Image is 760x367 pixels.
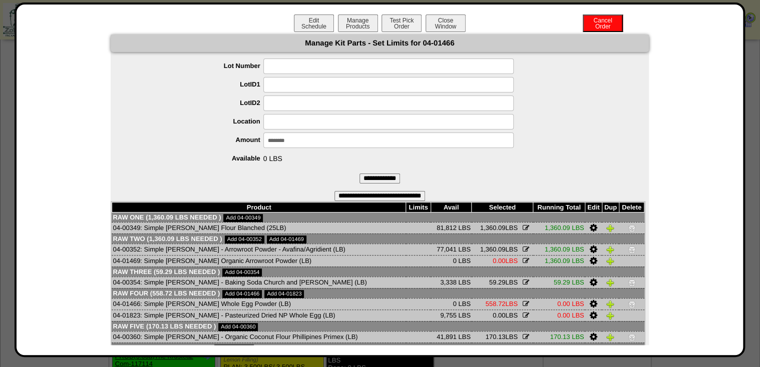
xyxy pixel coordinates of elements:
[112,255,406,266] td: 04-01469: Simple [PERSON_NAME] Organic Arrowroot Powder (LB)
[131,99,263,106] label: LotID2
[431,309,472,321] td: 9,755 LBS
[583,14,623,32] button: CancelOrder
[431,222,472,233] td: 81,812 LBS
[533,331,585,342] td: 170.13 LBS
[131,151,649,162] span: 0 LBS
[131,154,263,162] label: Available
[112,288,644,298] td: Raw Four (558.72 LBS needed )
[533,222,585,233] td: 1,360.09 LBS
[131,136,263,143] label: Amount
[606,257,614,265] img: Duplicate Item
[112,202,406,212] th: Product
[131,80,263,88] label: LotID1
[606,278,614,286] img: Duplicate Item
[486,300,518,307] span: LBS
[431,276,472,288] td: 3,338 LBS
[493,257,518,264] span: LBS
[628,224,636,232] img: Delete Item
[585,202,602,212] th: Edit
[214,344,254,352] a: Add 04-00363
[493,311,518,319] span: LBS
[533,309,585,321] td: 0.00 LBS
[218,323,258,331] a: Add 04-00360
[489,278,518,286] span: LBS
[480,224,518,231] span: LBS
[294,14,334,32] button: EditSchedule
[606,300,614,308] img: Duplicate Item
[131,117,263,125] label: Location
[338,14,378,32] button: ManageProducts
[486,333,506,340] span: 170.13
[628,300,636,308] img: Delete Item
[606,333,614,341] img: Duplicate Item
[112,321,644,331] td: Raw Five (170.13 LBS needed )
[112,243,406,255] td: 04-00352: Simple [PERSON_NAME] - Arrowroot Powder - Avafina/Agridient (LB)
[628,333,636,341] img: Delete Item
[111,34,649,52] div: Manage Kit Parts - Set Limits for 04-01466
[223,214,263,222] a: Add 04-00349
[112,298,406,309] td: 04-01466: Simple [PERSON_NAME] Whole Egg Powder (LB)
[533,276,585,288] td: 59.29 LBS
[489,278,506,286] span: 59.29
[267,235,306,243] a: Add 04-01469
[619,202,644,212] th: Delete
[222,268,262,276] a: Add 04-00354
[533,243,585,255] td: 1,360.09 LBS
[225,235,264,243] a: Add 04-00352
[602,202,619,212] th: Dup
[493,257,505,264] span: 0.00
[425,22,467,30] a: CloseWindow
[486,333,518,340] span: LBS
[112,212,644,222] td: Raw One (1,360.09 LBS needed )
[606,224,614,232] img: Duplicate Item
[533,298,585,309] td: 0.00 LBS
[493,311,505,319] span: 0.00
[480,245,506,253] span: 1,360.09
[606,245,614,253] img: Duplicate Item
[431,243,472,255] td: 77,041 LBS
[486,300,506,307] span: 558.72
[628,245,636,253] img: Delete Item
[628,278,636,286] img: Delete Item
[112,342,644,352] td: Raw Six (559.18 LBS needed )
[112,222,406,233] td: 04-00349: Simple [PERSON_NAME] Flour Blanched (25LB)
[222,290,262,298] a: Add 04-01466
[606,311,614,319] img: Duplicate Item
[480,245,518,253] span: LBS
[406,202,431,212] th: Limits
[472,202,533,212] th: Selected
[112,266,644,276] td: Raw Three (59.29 LBS needed )
[264,290,304,298] a: Add 04-01823
[112,309,406,321] td: 04-01823: Simple [PERSON_NAME] - Pasteurized Dried NP Whole Egg (LB)
[112,276,406,288] td: 04-00354: Simple [PERSON_NAME] - Baking Soda Church and [PERSON_NAME] (LB)
[533,202,585,212] th: Running Total
[431,202,472,212] th: Avail
[112,331,406,342] td: 04-00360: Simple [PERSON_NAME] - Organic Coconut Flour Phillipines Primex (LB)
[431,331,472,342] td: 41,891 LBS
[382,14,422,32] button: Test PickOrder
[431,298,472,309] td: 0 LBS
[480,224,506,231] span: 1,360.09
[131,62,263,69] label: Lot Number
[533,255,585,266] td: 1,360.09 LBS
[426,14,466,32] button: CloseWindow
[431,255,472,266] td: 0 LBS
[112,233,644,243] td: Raw Two (1,360.09 LBS needed )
